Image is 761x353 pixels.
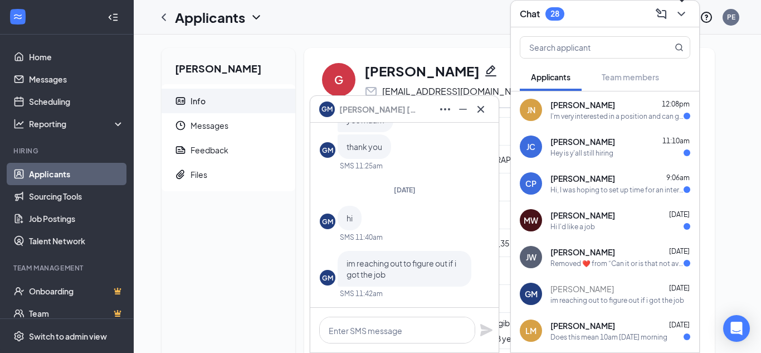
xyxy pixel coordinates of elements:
div: GM [322,273,333,283]
div: Does this mean 10am [DATE] morning [550,332,667,342]
div: PE [727,12,735,22]
svg: ContactCard [175,95,186,107]
span: [PERSON_NAME] [550,210,615,221]
span: Applicants [531,72,570,82]
a: Home [29,46,124,68]
span: [DATE] [669,247,690,255]
span: [PERSON_NAME] [550,136,615,147]
h1: Applicants [175,8,245,27]
a: Sourcing Tools [29,185,124,207]
span: [PERSON_NAME] [550,320,615,331]
svg: Clock [175,120,186,131]
svg: Email [364,85,378,98]
span: [DATE] [669,210,690,219]
div: GM [322,217,333,226]
span: Team members [602,72,659,82]
svg: Pencil [484,64,497,78]
div: JW [526,252,536,263]
div: I'm very interested in a position and can get started as soon as possible hopefully you can consi... [550,112,684,121]
span: [PERSON_NAME] [550,283,614,294]
span: 12:08pm [662,100,690,108]
div: SMS 11:40am [340,233,383,242]
span: [PERSON_NAME] [550,99,615,110]
div: Hi, I was hoping to set up time for an interview, please let me know [550,185,684,195]
div: JC [526,141,535,152]
span: Messages [191,113,286,138]
div: Removed ❤️ from “Can it or is that not available!” [550,259,684,268]
button: Minimize [454,100,472,118]
div: Open Intercom Messenger [723,315,750,342]
input: Search applicant [520,37,652,58]
h1: [PERSON_NAME] [364,61,480,80]
a: Job Postings [29,207,124,230]
a: PaperclipFiles [162,162,295,187]
div: Switch to admin view [29,331,107,342]
span: thank you [347,142,382,152]
svg: ChevronDown [250,11,263,24]
svg: MagnifyingGlass [675,43,684,52]
div: Files [191,169,207,180]
a: ClockMessages [162,113,295,138]
a: OnboardingCrown [29,280,124,302]
svg: Settings [13,331,25,342]
div: SMS 11:42am [340,289,383,298]
h2: [PERSON_NAME] [162,48,295,84]
svg: ChevronDown [675,7,688,21]
svg: Report [175,144,186,156]
div: Reporting [29,118,125,129]
svg: WorkstreamLogo [12,11,23,22]
div: GM [322,146,333,155]
div: MW [524,215,538,226]
svg: Ellipses [438,103,452,116]
span: [PERSON_NAME] [550,173,615,184]
div: JN [527,104,535,115]
a: Scheduling [29,90,124,113]
div: 28 [550,9,559,18]
svg: Collapse [108,12,119,23]
span: 9:06am [666,173,690,182]
svg: Minimize [456,103,470,116]
h3: Chat [520,8,540,20]
svg: Cross [474,103,487,116]
div: Hiring [13,146,122,156]
svg: QuestionInfo [700,11,713,24]
button: Ellipses [436,100,454,118]
svg: Plane [480,323,493,337]
a: ContactCardInfo [162,89,295,113]
div: [EMAIL_ADDRESS][DOMAIN_NAME] [382,86,533,97]
div: GM [525,288,538,299]
div: G [334,72,343,88]
button: Cross [472,100,490,118]
div: LM [525,325,536,336]
a: Applicants [29,163,124,185]
button: ComposeMessage [652,5,670,23]
div: Hey is y'all still hiring [550,148,613,158]
span: [PERSON_NAME] [550,246,615,258]
div: SMS 11:25am [340,161,383,171]
div: Team Management [13,263,122,273]
span: hi [347,213,353,223]
span: im reaching out to figure out if i got the job [347,258,456,279]
a: Messages [29,68,124,90]
span: [PERSON_NAME] [PERSON_NAME] [339,103,417,115]
svg: Paperclip [175,169,186,180]
div: Info [191,95,206,107]
a: TeamCrown [29,302,124,325]
svg: Analysis [13,118,25,129]
button: ChevronDown [672,5,690,23]
svg: ComposeMessage [655,7,668,21]
span: [DATE] [669,321,690,329]
svg: ChevronLeft [157,11,170,24]
span: 11:10am [662,137,690,145]
div: Hi I'd like a job [550,222,595,231]
div: CP [525,178,536,189]
div: Feedback [191,144,228,156]
span: [DATE] [394,186,416,194]
a: Talent Network [29,230,124,252]
a: ReportFeedback [162,138,295,162]
div: im reaching out to figure out if i got the job [550,296,684,305]
span: [DATE] [669,284,690,292]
